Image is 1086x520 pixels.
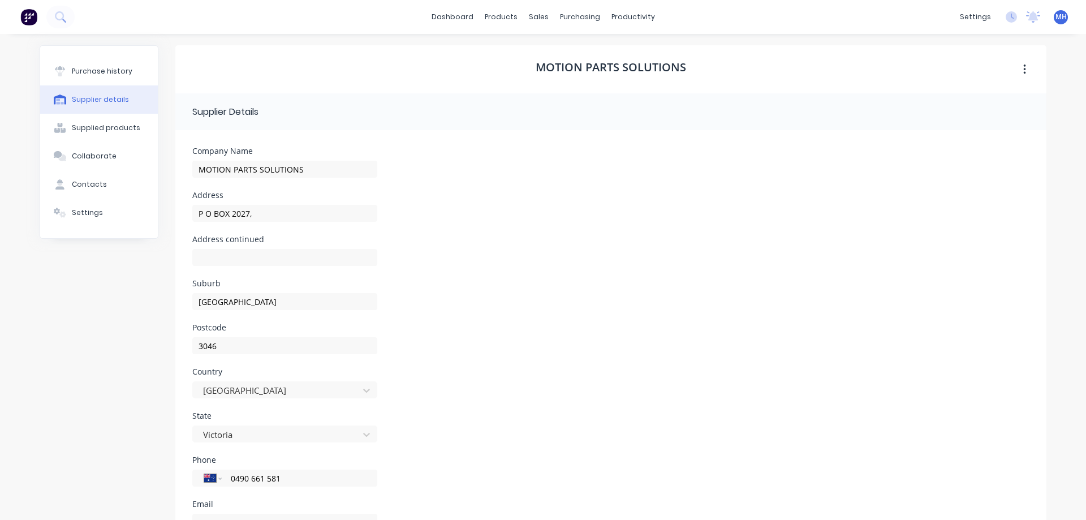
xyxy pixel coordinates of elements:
button: Collaborate [40,142,158,170]
h1: MOTION PARTS SOLUTIONS [536,61,686,74]
div: sales [523,8,554,25]
div: purchasing [554,8,606,25]
div: Supplier Details [192,105,258,119]
div: Email [192,500,377,508]
div: Postcode [192,324,377,332]
div: Country [192,368,377,376]
div: Purchase history [72,66,132,76]
div: Phone [192,456,377,464]
a: dashboard [426,8,479,25]
button: Settings [40,199,158,227]
button: Contacts [40,170,158,199]
div: products [479,8,523,25]
div: Collaborate [72,151,117,161]
div: Suburb [192,280,377,287]
span: MH [1055,12,1067,22]
div: productivity [606,8,661,25]
div: Settings [72,208,103,218]
button: Purchase history [40,57,158,85]
img: Factory [20,8,37,25]
div: State [192,412,377,420]
button: Supplier details [40,85,158,114]
div: Address continued [192,235,377,243]
div: settings [954,8,997,25]
div: Supplied products [72,123,140,133]
button: Supplied products [40,114,158,142]
div: Contacts [72,179,107,190]
div: Supplier details [72,94,129,105]
div: Company Name [192,147,377,155]
div: Address [192,191,377,199]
